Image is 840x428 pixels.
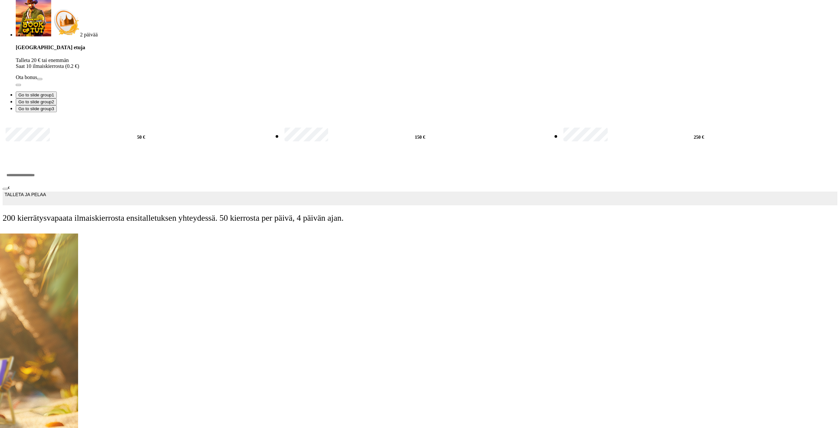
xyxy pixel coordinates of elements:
span: Go to slide group 3 [18,106,54,111]
span: TALLETA JA PELAA [5,192,46,205]
button: info [16,84,21,86]
span: countdown [80,32,98,37]
label: Ota bonus [16,74,37,80]
button: Go to slide group3 [16,105,57,112]
label: 150 € [283,127,557,148]
span: Go to slide group 1 [18,92,54,97]
button: eye icon [3,188,8,190]
label: 50 € [4,127,278,148]
span: € [8,186,10,190]
label: 250 € [562,127,836,148]
span: Go to slide group 2 [18,99,54,104]
button: Go to slide group1 [16,92,57,98]
button: TALLETA JA PELAA [3,192,837,205]
img: Deposit bonus icon [51,8,80,36]
span: 200 kierrätysvapaata ilmaiskierrosta ensitalletuksen yhteydessä. 50 kierrosta per päivä, 4 päivän... [3,213,837,223]
h4: [GEOGRAPHIC_DATA] etuja [16,45,837,51]
p: Talleta 20 € tai enemmän Saat 10 ilmaiskierrosta (0.2 €) [16,57,837,69]
button: Go to slide group2 [16,98,57,105]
